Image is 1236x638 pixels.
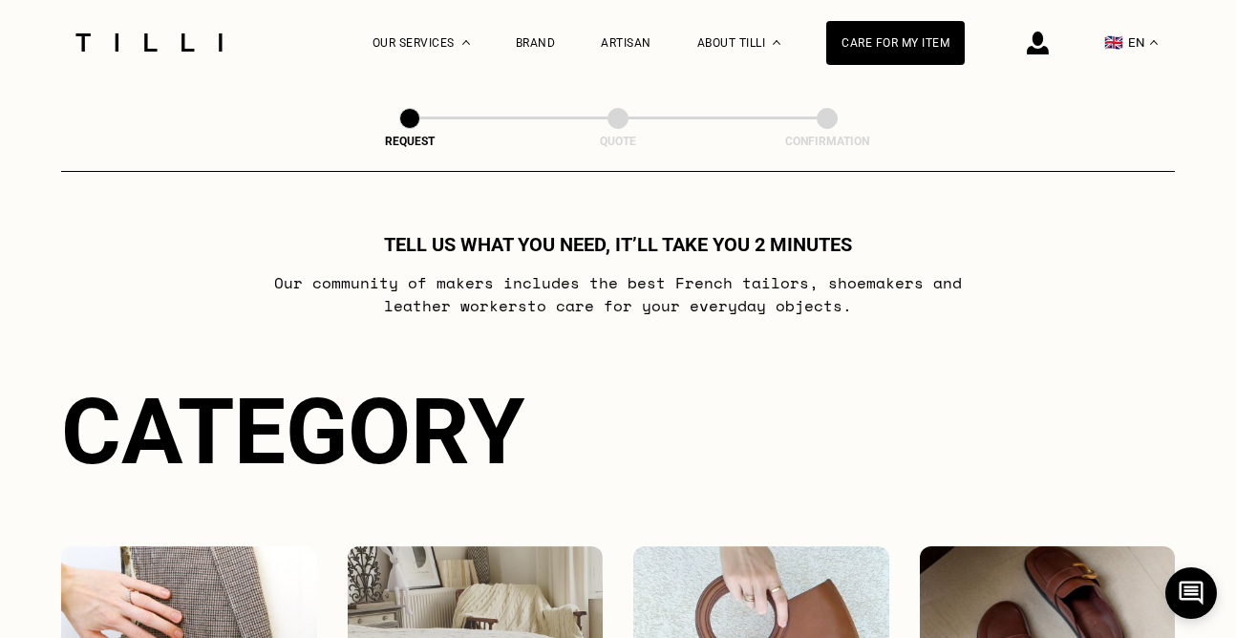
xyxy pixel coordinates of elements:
[826,21,965,65] a: Care for my item
[384,233,852,256] h1: Tell us what you need, it’ll take you 2 minutes
[240,271,997,317] p: Our community of makers includes the best French tailors , shoemakers and leather workers to care...
[61,378,1175,485] div: Category
[314,135,505,148] div: Request
[601,36,651,50] a: Artisan
[516,36,556,50] a: Brand
[1150,40,1158,45] img: menu déroulant
[1027,32,1049,54] img: login icon
[462,40,470,45] img: Dropdown menu
[732,135,923,148] div: Confirmation
[522,135,714,148] div: Quote
[1104,33,1123,52] span: 🇬🇧
[773,40,780,45] img: About dropdown menu
[69,33,229,52] img: Tilli seamstress service logo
